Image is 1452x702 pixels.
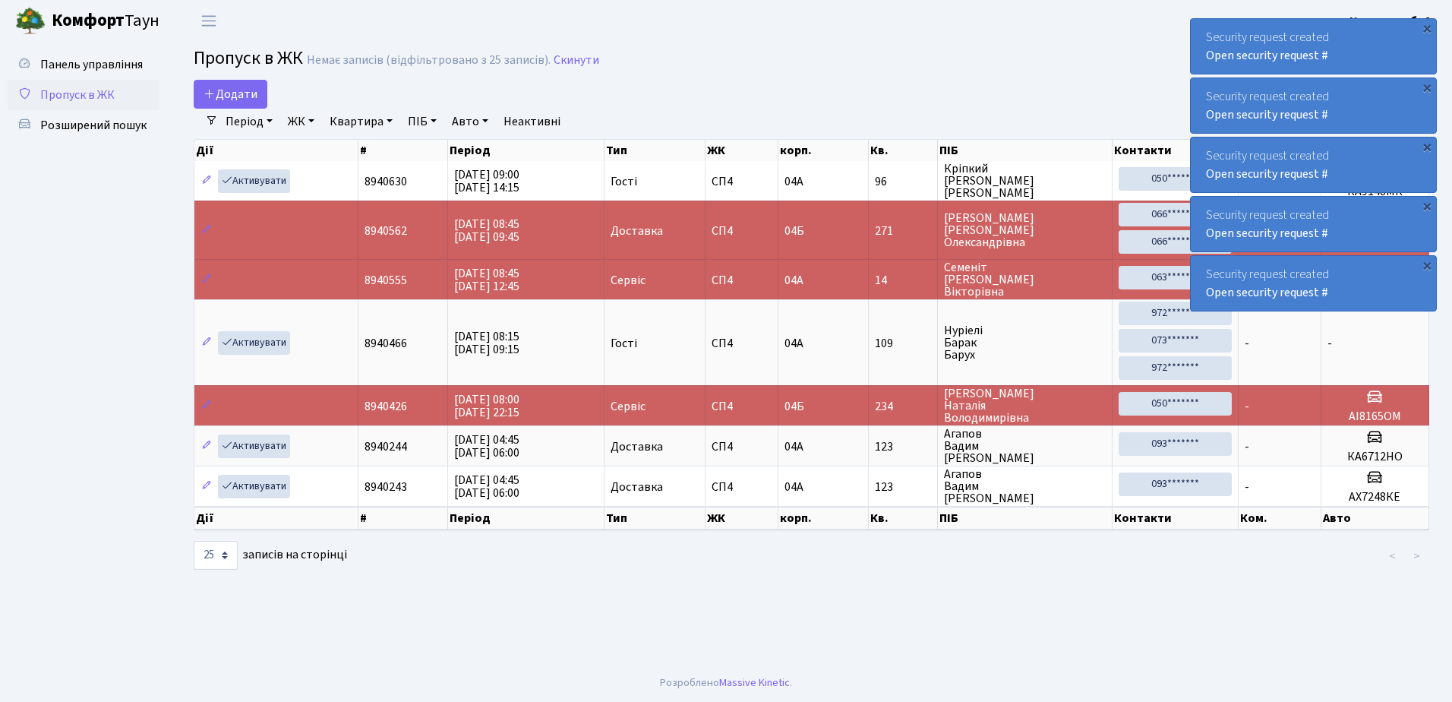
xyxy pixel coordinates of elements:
[1321,507,1429,530] th: Авто
[611,400,646,413] span: Сервіс
[52,8,125,33] b: Комфорт
[365,398,407,415] span: 8940426
[307,53,551,68] div: Немає записів (відфільтровано з 25 записів).
[1419,80,1435,95] div: ×
[938,140,1113,161] th: ПІБ
[194,80,267,109] a: Додати
[1327,450,1422,464] h5: КА6712НО
[1113,140,1239,161] th: Контакти
[784,173,803,190] span: 04А
[219,109,279,134] a: Період
[875,481,931,493] span: 123
[194,507,358,530] th: Дії
[712,400,772,413] span: СП4
[944,428,1106,464] span: Агапов Вадим [PERSON_NAME]
[1191,78,1436,133] div: Security request created
[365,335,407,352] span: 8940466
[784,335,803,352] span: 04А
[1113,507,1239,530] th: Контакти
[1206,225,1328,242] a: Open security request #
[944,387,1106,424] span: [PERSON_NAME] Наталія Володимирівна
[1191,256,1436,311] div: Security request created
[1191,19,1436,74] div: Security request created
[454,166,519,196] span: [DATE] 09:00 [DATE] 14:15
[778,140,869,161] th: корп.
[1206,166,1328,182] a: Open security request #
[454,432,519,461] span: [DATE] 04:45 [DATE] 06:00
[1419,139,1435,154] div: ×
[1327,335,1332,352] span: -
[40,117,147,134] span: Розширений пошук
[611,175,637,188] span: Гості
[944,261,1106,298] span: Семеніт [PERSON_NAME] Вікторівна
[712,274,772,286] span: СП4
[218,331,290,355] a: Активувати
[944,212,1106,248] span: [PERSON_NAME] [PERSON_NAME] Олександрівна
[1191,197,1436,251] div: Security request created
[446,109,494,134] a: Авто
[1245,438,1249,455] span: -
[194,45,303,71] span: Пропуск в ЖК
[1419,21,1435,36] div: ×
[1191,138,1436,192] div: Security request created
[1239,507,1321,530] th: Ком.
[875,337,931,349] span: 109
[712,337,772,349] span: СП4
[1245,398,1249,415] span: -
[454,472,519,501] span: [DATE] 04:45 [DATE] 06:00
[1206,284,1328,301] a: Open security request #
[712,481,772,493] span: СП4
[497,109,567,134] a: Неактивні
[194,140,358,161] th: Дії
[358,140,448,161] th: #
[1327,490,1422,504] h5: АХ7248КЕ
[454,265,519,295] span: [DATE] 08:45 [DATE] 12:45
[204,86,257,103] span: Додати
[719,675,790,691] a: Massive Kinetic
[358,507,448,530] th: #
[365,173,407,190] span: 8940630
[778,507,869,530] th: корп.
[944,324,1106,361] span: Нуріелі Барак Барух
[194,541,347,570] label: записів на сторінці
[15,6,46,36] img: logo.png
[448,140,604,161] th: Період
[1245,479,1249,495] span: -
[1206,47,1328,64] a: Open security request #
[784,272,803,289] span: 04А
[365,223,407,239] span: 8940562
[402,109,443,134] a: ПІБ
[365,272,407,289] span: 8940555
[611,337,637,349] span: Гості
[190,8,228,33] button: Переключити навігацію
[8,110,159,141] a: Розширений пошук
[40,56,143,73] span: Панель управління
[784,479,803,495] span: 04А
[604,140,705,161] th: Тип
[1206,106,1328,123] a: Open security request #
[365,479,407,495] span: 8940243
[1419,198,1435,213] div: ×
[8,49,159,80] a: Панель управління
[1349,12,1434,30] a: Консьєрж б. 4.
[218,169,290,193] a: Активувати
[712,441,772,453] span: СП4
[1349,13,1434,30] b: Консьєрж б. 4.
[1419,258,1435,273] div: ×
[869,507,938,530] th: Кв.
[611,274,646,286] span: Сервіс
[611,481,663,493] span: Доставка
[712,175,772,188] span: СП4
[52,8,159,34] span: Таун
[218,475,290,498] a: Активувати
[218,435,290,458] a: Активувати
[784,398,804,415] span: 04Б
[875,225,931,237] span: 271
[705,140,778,161] th: ЖК
[448,507,604,530] th: Період
[365,438,407,455] span: 8940244
[712,225,772,237] span: СП4
[784,223,804,239] span: 04Б
[938,507,1113,530] th: ПІБ
[454,391,519,421] span: [DATE] 08:00 [DATE] 22:15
